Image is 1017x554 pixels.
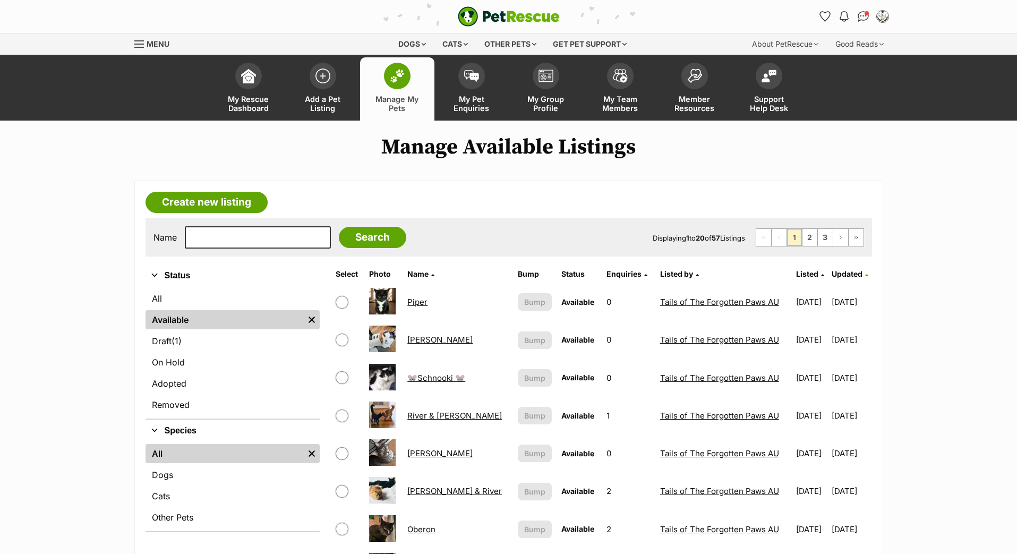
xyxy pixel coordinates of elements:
[407,335,473,345] a: [PERSON_NAME]
[146,442,320,531] div: Species
[407,486,502,496] a: [PERSON_NAME] & River
[524,410,545,421] span: Bump
[613,69,628,83] img: team-members-icon-5396bd8760b3fe7c0b43da4ab00e1e3bb1a5d9ba89233759b79545d2d3fc5d0d.svg
[602,397,655,434] td: 1
[518,407,552,424] button: Bump
[855,8,872,25] a: Conversations
[304,444,320,463] a: Remove filter
[877,11,888,22] img: Tails of The Forgotten Paws AU profile pic
[407,269,434,278] a: Name
[660,297,779,307] a: Tails of The Forgotten Paws AU
[172,335,182,347] span: (1)
[146,424,320,438] button: Species
[146,508,320,527] a: Other Pets
[832,435,870,472] td: [DATE]
[671,95,719,113] span: Member Resources
[832,269,862,278] span: Updated
[745,95,793,113] span: Support Help Desk
[686,234,689,242] strong: 1
[792,511,831,548] td: [DATE]
[832,321,870,358] td: [DATE]
[660,411,779,421] a: Tails of The Forgotten Paws AU
[365,266,402,283] th: Photo
[732,57,806,121] a: Support Help Desk
[146,289,320,308] a: All
[602,435,655,472] td: 0
[817,8,834,25] a: Favourites
[796,269,824,278] a: Listed
[792,397,831,434] td: [DATE]
[561,297,594,306] span: Available
[712,234,720,242] strong: 57
[464,70,479,82] img: pet-enquiries-icon-7e3ad2cf08bfb03b45e93fb7055b45f3efa6380592205ae92323e6603595dc1f.svg
[660,448,779,458] a: Tails of The Forgotten Paws AU
[509,57,583,121] a: My Group Profile
[696,234,705,242] strong: 20
[561,373,594,382] span: Available
[561,449,594,458] span: Available
[596,95,644,113] span: My Team Members
[518,445,552,462] button: Bump
[818,229,833,246] a: Page 3
[315,69,330,83] img: add-pet-listing-icon-0afa8454b4691262ce3f59096e99ab1cd57d4a30225e0717b998d2c9b9846f56.svg
[660,269,693,278] span: Listed by
[435,33,475,55] div: Cats
[756,229,771,246] span: First page
[391,33,433,55] div: Dogs
[792,435,831,472] td: [DATE]
[373,95,421,113] span: Manage My Pets
[524,448,545,459] span: Bump
[518,521,552,538] button: Bump
[134,33,177,53] a: Menu
[524,372,545,383] span: Bump
[833,229,848,246] a: Next page
[524,524,545,535] span: Bump
[524,296,545,308] span: Bump
[874,8,891,25] button: My account
[849,229,864,246] a: Last page
[299,95,347,113] span: Add a Pet Listing
[146,287,320,419] div: Status
[458,6,560,27] img: logo-e224e6f780fb5917bec1dbf3a21bbac754714ae5b6737aabdf751b685950b380.svg
[458,6,560,27] a: PetRescue
[369,364,396,390] img: 🐭Schnooki 🐭
[545,33,634,55] div: Get pet support
[832,284,870,320] td: [DATE]
[524,335,545,346] span: Bump
[153,233,177,242] label: Name
[477,33,544,55] div: Other pets
[832,473,870,509] td: [DATE]
[602,360,655,396] td: 0
[561,524,594,533] span: Available
[146,310,304,329] a: Available
[407,524,435,534] a: Oberon
[407,411,502,421] a: River & [PERSON_NAME]
[561,487,594,496] span: Available
[146,192,268,213] a: Create new listing
[146,444,304,463] a: All
[448,95,495,113] span: My Pet Enquiries
[211,57,286,121] a: My Rescue Dashboard
[792,284,831,320] td: [DATE]
[657,57,732,121] a: Member Resources
[539,70,553,82] img: group-profile-icon-3fa3cf56718a62981997c0bc7e787c4b2cf8bcc04b72c1350f741eb67cf2f40e.svg
[146,374,320,393] a: Adopted
[772,229,787,246] span: Previous page
[687,69,702,83] img: member-resources-icon-8e73f808a243e03378d46382f2149f9095a855e16c252ad45f914b54edf8863c.svg
[660,524,779,534] a: Tails of The Forgotten Paws AU
[832,360,870,396] td: [DATE]
[557,266,601,283] th: Status
[602,284,655,320] td: 0
[360,57,434,121] a: Manage My Pets
[147,39,169,48] span: Menu
[146,465,320,484] a: Dogs
[286,57,360,121] a: Add a Pet Listing
[802,229,817,246] a: Page 2
[146,487,320,506] a: Cats
[792,473,831,509] td: [DATE]
[832,397,870,434] td: [DATE]
[304,310,320,329] a: Remove filter
[832,511,870,548] td: [DATE]
[514,266,557,283] th: Bump
[653,234,745,242] span: Displaying to of Listings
